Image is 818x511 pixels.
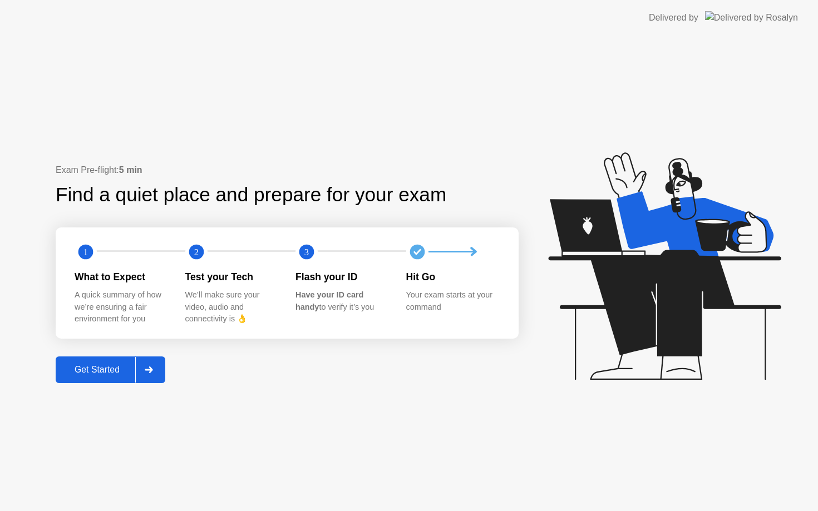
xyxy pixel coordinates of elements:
[75,289,167,325] div: A quick summary of how we’re ensuring a fair environment for you
[83,246,88,257] text: 1
[649,11,698,24] div: Delivered by
[185,289,278,325] div: We’ll make sure your video, audio and connectivity is 👌
[406,289,499,313] div: Your exam starts at your command
[119,165,142,175] b: 5 min
[295,270,388,284] div: Flash your ID
[56,180,448,210] div: Find a quiet place and prepare for your exam
[295,289,388,313] div: to verify it’s you
[56,356,165,383] button: Get Started
[59,365,135,375] div: Get Started
[295,290,363,311] b: Have your ID card handy
[406,270,499,284] div: Hit Go
[185,270,278,284] div: Test your Tech
[56,163,519,177] div: Exam Pre-flight:
[194,246,198,257] text: 2
[304,246,309,257] text: 3
[75,270,167,284] div: What to Expect
[705,11,798,24] img: Delivered by Rosalyn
